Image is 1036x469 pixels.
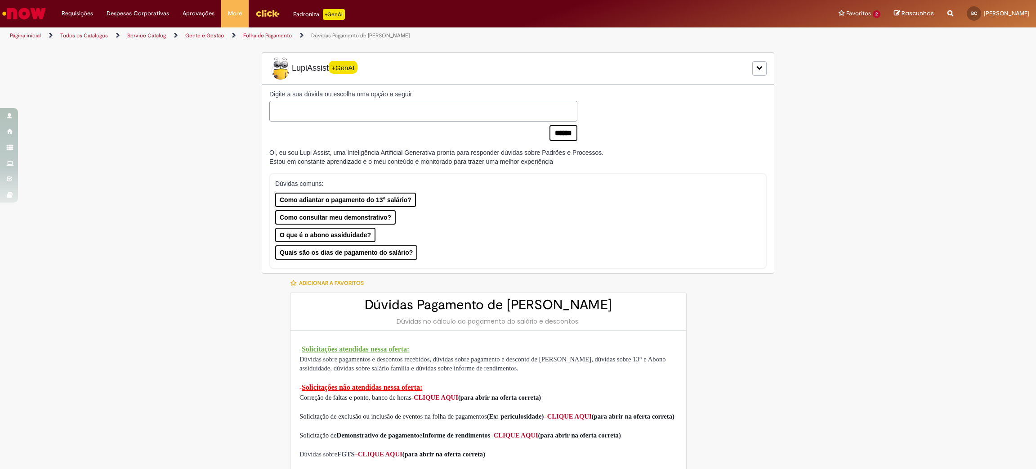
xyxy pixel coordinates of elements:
[547,413,592,420] a: CLIQUE AQUI
[299,346,302,353] span: -
[290,274,369,293] button: Adicionar a Favoritos
[873,10,880,18] span: 2
[422,432,490,439] span: Informe de rendimentos
[299,451,337,458] span: Dúvidas sobre
[228,9,242,18] span: More
[7,27,684,44] ul: Trilhas de página
[60,32,108,39] a: Todos os Catálogos
[299,355,677,374] p: Dúvidas sobre pagamentos e descontos recebidos, dúvidas sobre pagamento e desconto de [PERSON_NAM...
[544,413,547,420] span: –
[299,432,337,439] span: Solicitação de
[302,345,410,353] span: Solicitações atendidas nessa oferta:
[107,9,169,18] span: Despesas Corporativas
[10,32,41,39] a: Página inicial
[337,432,420,439] span: Demonstrativo de pagamento
[494,432,538,439] a: CLIQUE AQUI
[846,9,871,18] span: Favoritos
[299,317,677,326] div: Dúvidas no cálculo do pagamento do salário e descontos.
[275,193,416,207] button: Como adiantar o pagamento do 13° salário?
[255,6,280,20] img: click_logo_yellow_360x200.png
[458,394,541,401] span: (para abrir na oferta correta)
[275,245,417,260] button: Quais são os dias de pagamento do salário?
[592,413,674,420] span: (para abrir na oferta correta)
[1,5,47,23] img: ServiceNow
[329,61,357,74] span: +GenAI
[185,32,224,39] a: Gente e Gestão
[299,280,364,287] span: Adicionar a Favoritos
[414,394,458,401] a: CLIQUE AQUI
[275,179,745,188] p: Dúvidas comuns:
[487,413,674,420] span: (Ex: periculosidade)
[894,9,934,18] a: Rascunhos
[299,298,677,312] h2: Dúvidas Pagamento de [PERSON_NAME]
[984,9,1029,17] span: [PERSON_NAME]
[490,432,493,439] span: –
[269,90,577,99] label: Digite a sua dúvida ou escolha uma opção a seguir
[402,451,485,458] span: (para abrir na oferta correta)
[420,432,423,439] span: e
[337,451,354,458] span: FGTS
[183,9,214,18] span: Aprovações
[275,228,375,242] button: O que é o abono assiduidade?
[971,10,977,16] span: BC
[275,210,396,225] button: Como consultar meu demonstrativo?
[299,413,487,420] span: Solicitação de exclusão ou inclusão de eventos na folha de pagamentos
[299,384,302,391] span: -
[311,32,410,39] a: Dúvidas Pagamento de [PERSON_NAME]
[243,32,292,39] a: Folha de Pagamento
[358,451,402,458] a: CLIQUE AQUI
[269,57,357,80] span: LupiAssist
[299,394,411,401] span: Correção de faltas e ponto, banco de horas
[355,451,358,458] span: –
[302,383,422,391] span: Solicitações não atendidas nessa oferta:
[127,32,166,39] a: Service Catalog
[269,148,603,166] div: Oi, eu sou Lupi Assist, uma Inteligência Artificial Generativa pronta para responder dúvidas sobr...
[902,9,934,18] span: Rascunhos
[323,9,345,20] p: +GenAi
[62,9,93,18] span: Requisições
[293,9,345,20] div: Padroniza
[269,57,292,80] img: Lupi
[411,394,414,401] span: -
[538,432,621,439] span: (para abrir na oferta correta)
[262,52,774,85] div: LupiLupiAssist+GenAI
